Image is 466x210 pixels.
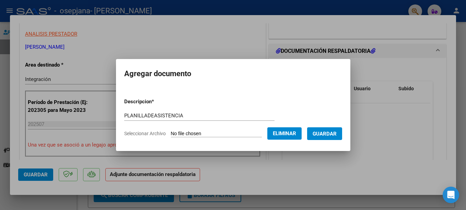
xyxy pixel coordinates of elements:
span: Eliminar [273,130,296,137]
button: Guardar [307,127,342,140]
span: Guardar [313,131,337,137]
button: Eliminar [267,127,302,140]
div: Open Intercom Messenger [443,187,459,203]
p: Descripcion [124,98,190,106]
h2: Agregar documento [124,67,342,80]
span: Seleccionar Archivo [124,131,166,136]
